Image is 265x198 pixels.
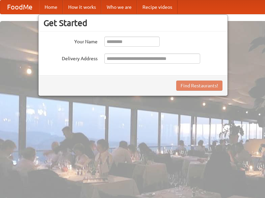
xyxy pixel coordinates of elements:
[44,18,222,28] h3: Get Started
[176,81,222,91] button: Find Restaurants!
[137,0,178,14] a: Recipe videos
[63,0,101,14] a: How it works
[44,37,98,45] label: Your Name
[44,53,98,62] label: Delivery Address
[0,0,39,14] a: FoodMe
[101,0,137,14] a: Who we are
[39,0,63,14] a: Home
